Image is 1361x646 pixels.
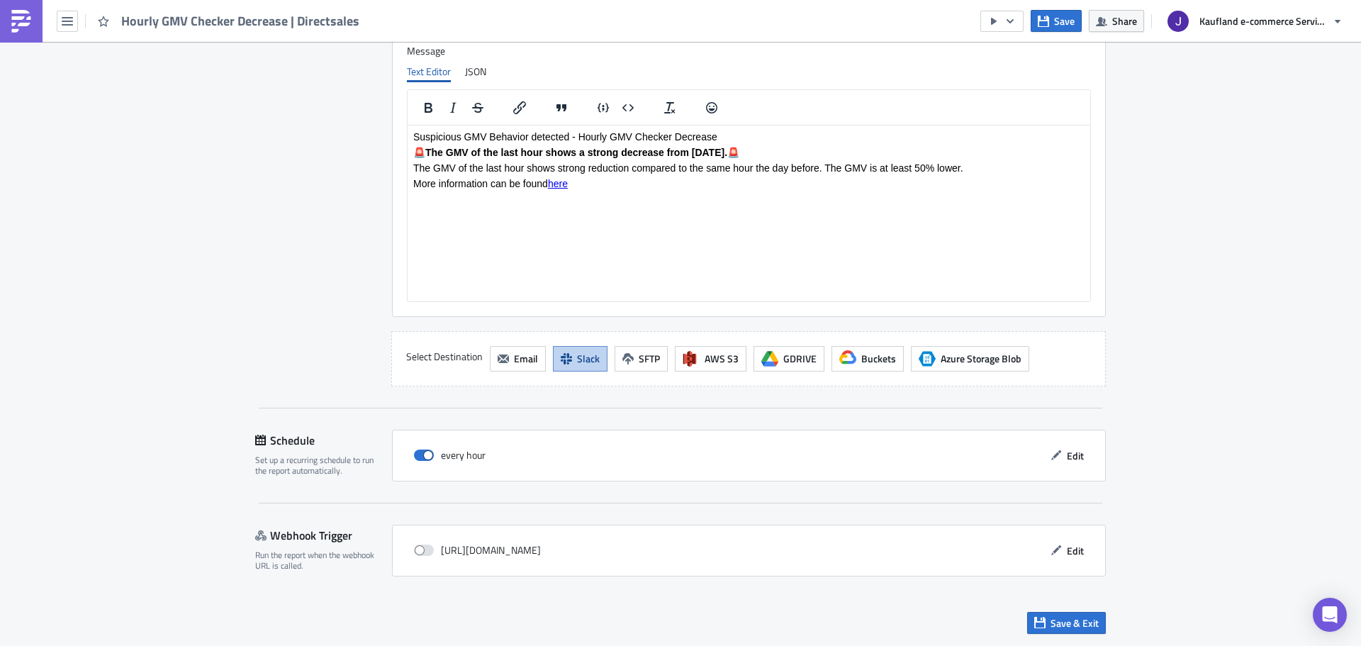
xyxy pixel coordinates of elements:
[577,351,600,366] span: Slack
[1031,10,1082,32] button: Save
[941,351,1021,366] span: Azure Storage Blob
[406,346,483,367] label: Select Destination
[408,126,1090,301] iframe: Rich Text Area
[416,98,440,118] button: Bold
[1313,598,1347,632] div: Open Intercom Messenger
[861,351,896,366] span: Buckets
[255,525,392,546] div: Webhook Trigger
[407,45,1091,57] label: Message
[508,98,532,118] button: Insert/edit link
[705,351,739,366] span: AWS S3
[1067,448,1084,463] span: Edit
[1159,6,1350,37] button: Kaufland e-commerce Services GmbH & Co. KG
[441,98,465,118] button: Italic
[255,550,383,572] div: Run the report when the webhook URL is called.
[1051,616,1099,630] span: Save & Exit
[700,98,724,118] button: Emojis
[549,98,573,118] button: Blockquote
[255,430,392,451] div: Schedule
[616,98,640,118] button: Insert code block
[615,346,668,372] button: SFTP
[675,346,746,372] button: AWS S3
[10,10,33,33] img: PushMetrics
[783,351,817,366] span: GDRIVE
[1043,445,1091,467] button: Edit
[1112,13,1137,28] span: Share
[1089,10,1144,32] button: Share
[831,346,904,372] button: Buckets
[658,98,682,118] button: Clear formatting
[919,350,936,367] span: Azure Storage Blob
[255,455,383,477] div: Set up a recurring schedule to run the report automatically.
[1043,540,1091,562] button: Edit
[754,346,824,372] button: GDRIVE
[591,98,615,118] button: Insert code line
[466,98,490,118] button: Strikethrough
[1166,9,1190,33] img: Avatar
[121,13,361,29] span: Hourly GMV Checker Decrease | Directsales
[553,346,607,372] button: Slack
[1067,543,1084,558] span: Edit
[639,351,660,366] span: SFTP
[1054,13,1075,28] span: Save
[1199,13,1327,28] span: Kaufland e-commerce Services GmbH & Co. KG
[407,61,451,82] div: Text Editor
[490,346,546,372] button: Email
[911,346,1029,372] button: Azure Storage BlobAzure Storage Blob
[465,61,486,82] div: JSON
[1027,612,1106,634] button: Save & Exit
[514,351,538,366] span: Email
[414,540,541,561] div: [URL][DOMAIN_NAME]
[414,445,486,466] div: every hour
